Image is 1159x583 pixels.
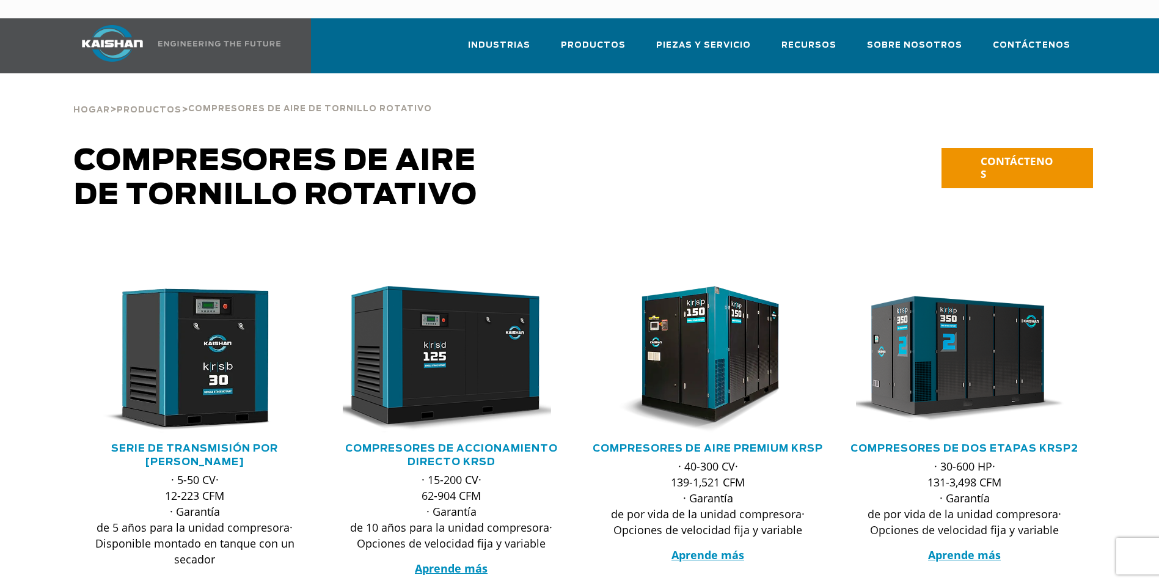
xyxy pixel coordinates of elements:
[941,148,1093,188] a: CONTÁCTENOS
[117,104,181,115] a: Productos
[77,286,294,433] img: krsb30
[671,548,744,562] a: Aprende más
[334,286,551,433] img: krsd125
[74,147,477,210] span: Compresores de aire de tornillo rotativo
[468,29,530,71] a: Industrias
[73,73,432,120] div: > >
[867,29,962,71] a: Sobre nosotros
[593,444,823,453] a: Compresores de aire premium KRSP
[468,38,530,53] span: Industrias
[86,286,304,433] div: krsb30
[73,106,110,114] span: Hogar
[117,106,181,114] span: Productos
[415,561,488,576] a: Aprende más
[656,38,751,53] span: Piezas y servicio
[343,472,560,551] p: · 15-200 CV· 62-904 CFM · Garantía de 10 años para la unidad compresora· Opciones de velocidad fi...
[561,29,626,71] a: Productos
[867,38,962,53] span: Sobre nosotros
[599,458,817,538] p: · 40-300 CV· 139-1,521 CFM · Garantía de por vida de la unidad compresora· Opciones de velocidad ...
[599,286,817,433] div: krsp150
[111,444,278,467] a: Serie de transmisión por [PERSON_NAME]
[656,29,751,71] a: Piezas y servicio
[158,41,280,46] img: Diseñando el futuro
[850,444,1078,453] a: Compresores de dos etapas KRSP2
[67,25,158,62] img: Logotipo de Kaishan
[928,548,1001,562] a: Aprende más
[993,29,1070,71] a: Contáctenos
[188,105,432,113] span: Compresores de aire de tornillo rotativo
[781,38,836,53] span: Recursos
[856,286,1073,433] div: krsp350
[73,104,110,115] a: Hogar
[67,18,283,73] a: Kaishan USA
[561,38,626,53] span: Productos
[590,286,808,433] img: krsp150
[856,458,1073,538] p: · 30-600 HP· 131-3,498 CFM · Garantía de por vida de la unidad compresora· Opciones de velocidad ...
[981,154,1053,181] span: CONTÁCTENOS
[993,38,1070,53] span: Contáctenos
[781,29,836,71] a: Recursos
[343,286,560,433] div: krsd125
[345,444,558,467] a: Compresores de accionamiento directo KRSD
[847,286,1064,433] img: krsp350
